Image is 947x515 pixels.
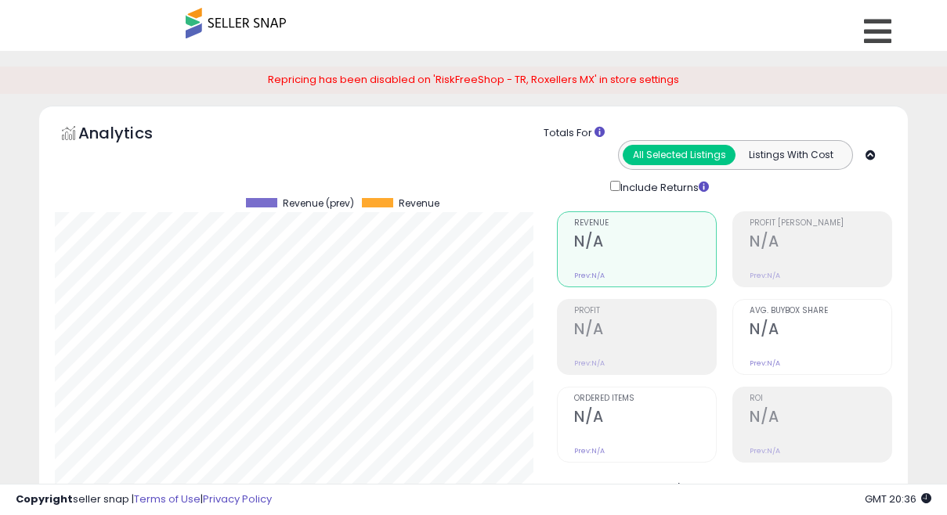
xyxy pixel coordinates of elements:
[574,358,605,368] small: Prev: N/A
[750,271,780,280] small: Prev: N/A
[750,219,891,228] span: Profit [PERSON_NAME]
[574,232,716,254] h2: N/A
[559,482,666,495] b: Total Inventory Value:
[268,72,679,87] span: Repricing has been disabled on 'RiskFreeShop - TR, Roxellers MX' in store settings
[865,492,931,506] span: 2025-09-12 20:36 GMT
[750,446,780,456] small: Prev: N/A
[16,492,272,507] div: seller snap | |
[16,492,73,506] strong: Copyright
[735,145,848,165] button: Listings With Cost
[283,198,354,209] span: Revenue (prev)
[574,394,716,403] span: Ordered Items
[750,408,891,429] h2: N/A
[559,478,880,497] li: N/A
[750,394,891,403] span: ROI
[574,219,716,228] span: Revenue
[750,358,780,368] small: Prev: N/A
[750,232,891,254] h2: N/A
[574,307,716,315] span: Profit
[750,307,891,315] span: Avg. Buybox Share
[750,320,891,341] h2: N/A
[78,122,183,148] h5: Analytics
[544,126,896,141] div: Totals For
[574,320,716,341] h2: N/A
[598,178,728,196] div: Include Returns
[574,408,716,429] h2: N/A
[134,492,201,506] a: Terms of Use
[574,271,605,280] small: Prev: N/A
[399,198,439,209] span: Revenue
[574,446,605,456] small: Prev: N/A
[623,145,736,165] button: All Selected Listings
[203,492,272,506] a: Privacy Policy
